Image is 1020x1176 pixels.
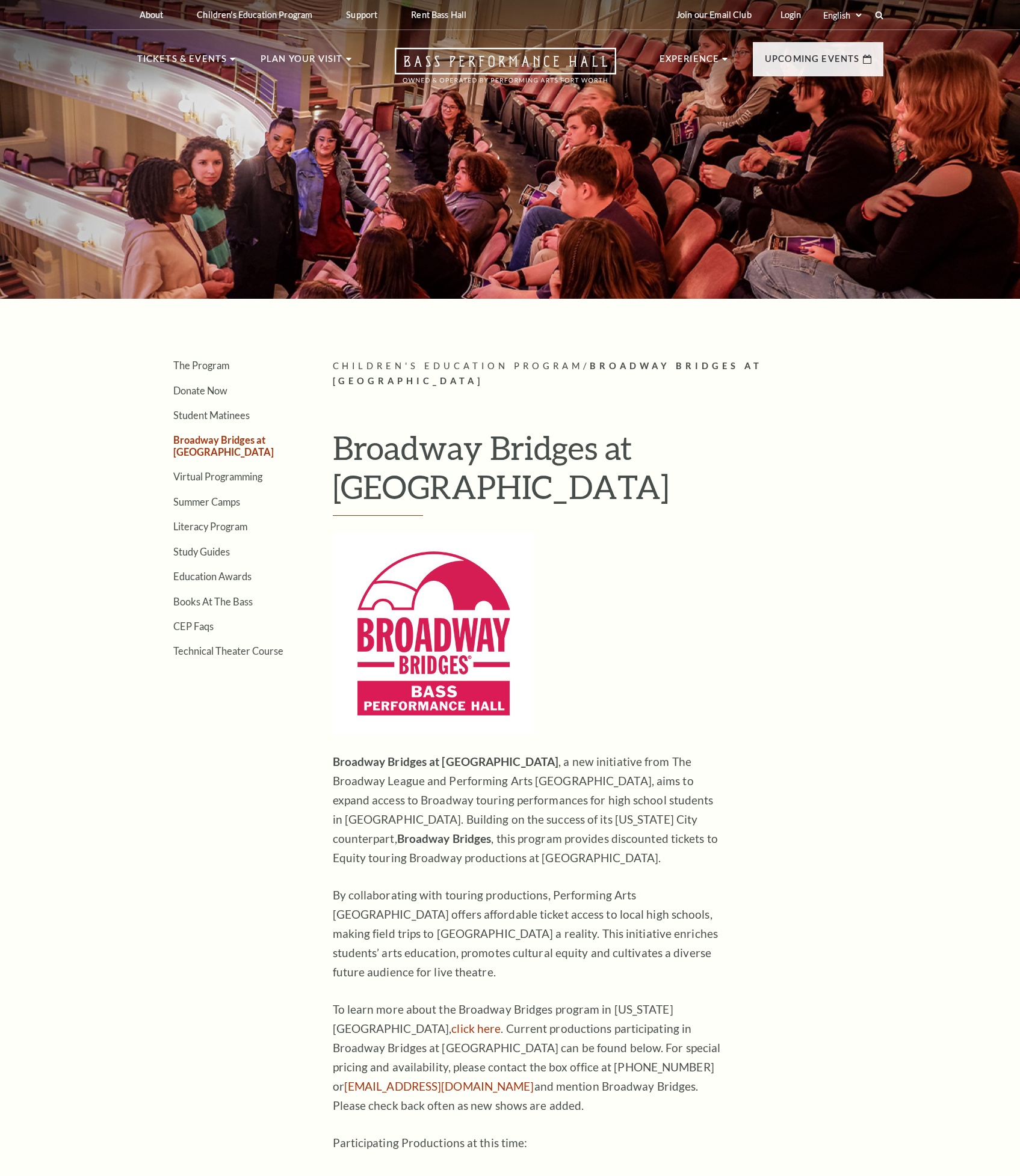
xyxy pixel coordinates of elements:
[821,10,864,21] select: Select:
[346,10,377,20] p: Support
[765,52,860,73] p: Upcoming Events
[333,752,724,868] p: , a new initiative from The Broadway League and Performing Arts [GEOGRAPHIC_DATA], aims to expand...
[173,360,229,371] a: The Program
[333,755,559,768] strong: Broadway Bridges at [GEOGRAPHIC_DATA]
[411,10,466,20] p: Rent Bass Hall
[173,434,274,457] a: Broadway Bridges at [GEOGRAPHIC_DATA]
[173,521,247,532] a: Literacy Program
[333,1133,724,1153] p: Participating Productions at this time:
[451,1021,501,1035] a: click here
[173,546,230,557] a: Study Guides
[173,571,252,582] a: Education Awards
[173,620,214,632] a: CEP Faqs
[333,1000,724,1115] p: To learn more about the Broadway Bridges program in [US_STATE][GEOGRAPHIC_DATA], . Current produc...
[397,831,492,845] strong: Broadway Bridges
[333,359,883,389] p: /
[333,428,883,516] h1: Broadway Bridges at [GEOGRAPHIC_DATA]
[261,52,343,73] p: Plan Your Visit
[344,1079,534,1093] a: [EMAIL_ADDRESS][DOMAIN_NAME]
[137,52,227,73] p: Tickets & Events
[660,52,720,73] p: Experience
[333,886,724,982] p: By collaborating with touring productions, Performing Arts [GEOGRAPHIC_DATA] offers affordable ti...
[173,596,253,607] a: Books At The Bass
[173,471,262,482] a: Virtual Programming
[173,385,227,396] a: Donate Now
[333,361,584,371] span: Children's Education Program
[140,10,164,20] p: About
[173,409,250,421] a: Student Matinees
[197,10,312,20] p: Children's Education Program
[173,645,283,657] a: Technical Theater Course
[173,496,240,507] a: Summer Camps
